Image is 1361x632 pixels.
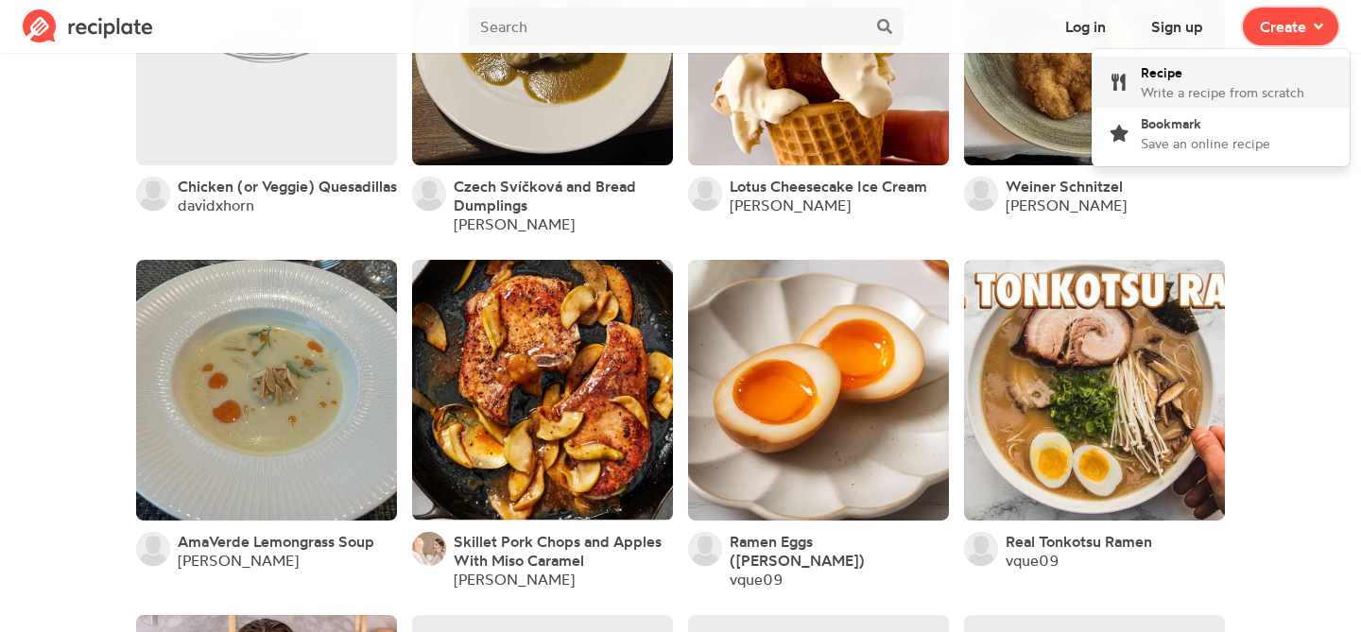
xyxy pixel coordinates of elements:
[454,532,662,570] span: Skillet Pork Chops and Apples With Miso Caramel
[412,532,446,566] img: User's avatar
[469,8,866,45] input: Search
[1141,84,1304,100] span: Write a recipe from scratch
[454,532,673,570] a: Skillet Pork Chops and Apples With Miso Caramel
[1006,177,1123,196] a: Weiner Schnitzel
[1260,15,1306,38] span: Create
[964,532,998,566] img: User's avatar
[730,570,784,589] a: vque09
[1141,115,1201,131] span: Bookmark
[964,177,998,211] img: User's avatar
[730,177,927,196] a: Lotus Cheesecake Ice Cream
[454,214,575,233] a: [PERSON_NAME]
[1243,8,1338,45] button: Create
[1141,135,1270,151] span: Save an online recipe
[730,532,949,570] a: Ramen Eggs ([PERSON_NAME])
[1006,551,1060,570] a: vque09
[688,532,722,566] img: User's avatar
[1141,64,1182,80] span: Recipe
[730,532,865,570] span: Ramen Eggs ([PERSON_NAME])
[136,532,170,566] img: User's avatar
[688,177,722,211] img: User's avatar
[178,551,299,570] a: [PERSON_NAME]
[454,177,673,214] a: Czech Svíčková and Bread Dumplings
[412,177,446,211] img: User's avatar
[178,532,374,551] a: AmaVerde Lemongrass Soup
[178,196,254,214] a: davidxhorn
[1006,532,1152,551] a: Real Tonkotsu Ramen
[136,177,170,211] img: User's avatar
[454,177,636,214] span: Czech Svíčková and Bread Dumplings
[23,9,153,43] img: Reciplate
[1048,8,1123,45] button: Log in
[1134,8,1220,45] button: Sign up
[1006,196,1127,214] a: [PERSON_NAME]
[178,177,397,196] a: Chicken (or Veggie) Quesadillas
[454,570,575,589] a: [PERSON_NAME]
[730,196,851,214] a: [PERSON_NAME]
